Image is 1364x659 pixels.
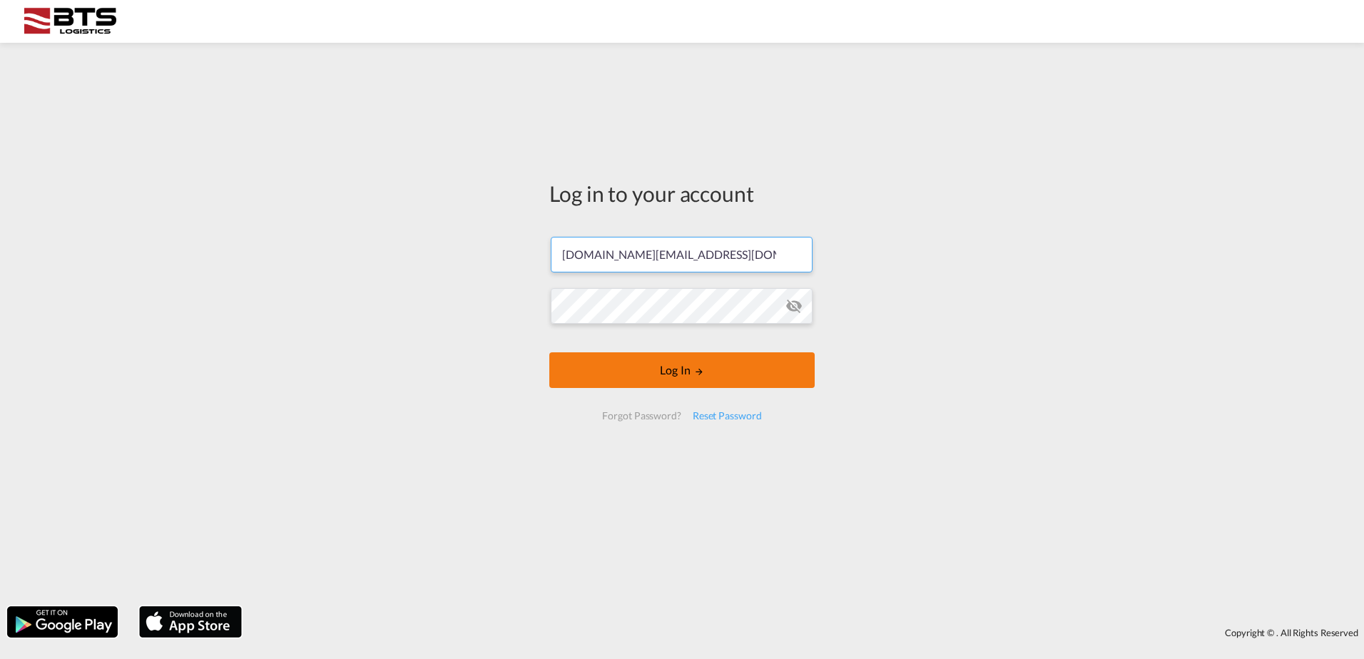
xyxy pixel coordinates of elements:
div: Forgot Password? [596,403,686,429]
div: Copyright © . All Rights Reserved [249,620,1364,645]
img: google.png [6,605,119,639]
md-icon: icon-eye-off [785,297,803,315]
div: Reset Password [687,403,768,429]
div: Log in to your account [549,178,815,208]
img: apple.png [138,605,243,639]
img: cdcc71d0be7811ed9adfbf939d2aa0e8.png [21,6,118,38]
input: Enter email/phone number [551,237,813,272]
button: LOGIN [549,352,815,388]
